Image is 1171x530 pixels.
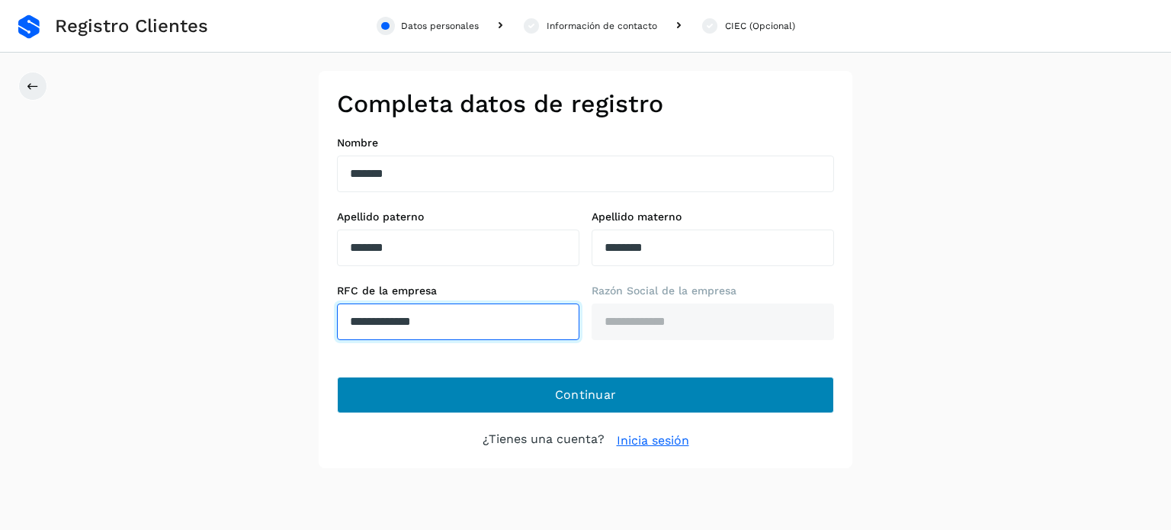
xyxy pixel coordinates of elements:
label: Nombre [337,137,834,149]
div: Datos personales [401,19,479,33]
div: CIEC (Opcional) [725,19,795,33]
button: Continuar [337,377,834,413]
label: Apellido materno [592,210,834,223]
label: RFC de la empresa [337,284,579,297]
label: Apellido paterno [337,210,579,223]
div: Información de contacto [547,19,657,33]
label: Razón Social de la empresa [592,284,834,297]
p: ¿Tienes una cuenta? [483,432,605,450]
span: Continuar [555,387,617,403]
span: Registro Clientes [55,15,208,37]
a: Inicia sesión [617,432,689,450]
h2: Completa datos de registro [337,89,834,118]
